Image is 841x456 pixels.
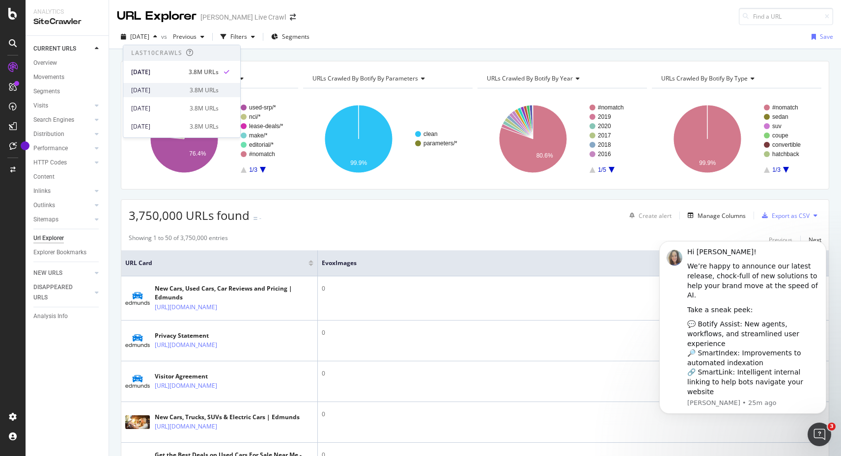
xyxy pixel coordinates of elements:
text: hatchback [772,151,800,158]
div: 3.8M URLs [190,86,219,95]
input: Find a URL [739,8,833,25]
div: Save [820,32,833,41]
div: [DATE] [131,86,184,95]
button: Next [809,234,821,245]
a: Sitemaps [33,215,92,225]
button: Manage Columns [684,210,746,221]
h4: URLs Crawled By Botify By type [659,71,813,86]
div: Analysis Info [33,311,68,322]
a: Movements [33,72,102,82]
a: Content [33,172,102,182]
div: Previous [769,236,792,244]
div: New Cars, Used Cars, Car Reviews and Pricing | Edmunds [155,284,313,302]
span: 2025 Aug. 10th [130,32,149,41]
button: Previous [769,234,792,245]
div: Manage Columns [698,212,746,220]
text: coupe [772,132,788,139]
span: URLs Crawled By Botify By type [661,74,748,82]
a: [URL][DOMAIN_NAME] [155,422,217,431]
span: vs [161,32,169,41]
text: sedan [772,113,788,120]
span: Previous [169,32,196,41]
img: main image [125,328,150,353]
a: Segments [33,86,102,97]
text: 2020 [598,123,611,130]
text: 2016 [598,151,611,158]
a: Performance [33,143,92,154]
text: 2018 [598,141,611,148]
a: Overview [33,58,102,68]
div: Sitemaps [33,215,58,225]
div: Showing 1 to 50 of 3,750,000 entries [129,234,228,245]
div: 3.8M URLs [190,122,219,131]
text: convertible [772,141,801,148]
svg: A chart. [652,96,821,182]
text: #nomatch [772,104,798,111]
span: 3,750,000 URLs found [129,207,250,223]
div: [PERSON_NAME] Live Crawl [200,12,286,22]
a: DISAPPEARED URLS [33,282,92,303]
div: Segments [33,86,60,97]
div: 0 [322,410,825,419]
div: Overview [33,58,57,68]
a: HTTP Codes [33,158,92,168]
a: [URL][DOMAIN_NAME] [155,340,217,350]
div: Privacy Statement [155,331,260,340]
text: parameters/* [423,140,457,147]
div: 0 [322,284,825,293]
div: Search Engines [33,115,74,125]
text: 76.4% [189,150,206,157]
div: - [259,214,261,222]
img: main image [125,369,150,394]
iframe: Intercom live chat [808,423,831,446]
text: 1/3 [249,166,257,173]
div: [DATE] [131,104,184,113]
text: #nomatch [598,104,624,111]
text: suv [772,123,782,130]
svg: A chart. [303,96,473,182]
div: Next [809,236,821,244]
div: Content [33,172,55,182]
div: SiteCrawler [33,16,101,27]
text: lease-deals/* [249,123,283,130]
a: Url Explorer [33,233,102,243]
span: evoxImages [322,259,805,268]
h4: URLs Crawled By Botify By parameters [310,71,464,86]
text: 99.9% [699,160,716,166]
div: Distribution [33,129,64,139]
button: Export as CSV [758,208,810,223]
div: 0 [322,369,825,378]
div: HTTP Codes [33,158,67,168]
svg: A chart. [129,96,298,182]
button: Create alert [625,208,672,223]
div: [DATE] [131,68,183,77]
a: [URL][DOMAIN_NAME] [155,381,217,391]
div: Filters [230,32,247,41]
text: 1/3 [772,166,781,173]
text: 2017 [598,132,611,139]
text: #nomatch [249,151,275,158]
svg: A chart. [477,96,647,182]
span: URLs Crawled By Botify By year [487,74,573,82]
div: 3.8M URLs [190,104,219,113]
text: nci/* [249,113,261,120]
span: URL Card [125,259,306,268]
a: Explorer Bookmarks [33,247,102,258]
div: [DATE] [131,122,184,131]
div: NEW URLS [33,268,62,278]
div: Last 10 Crawls [131,49,182,57]
a: [URL][DOMAIN_NAME] [155,302,217,312]
text: 1/5 [598,166,606,173]
button: Save [808,29,833,45]
iframe: Intercom notifications message [645,240,841,429]
a: Visits [33,101,92,111]
button: [DATE] [117,29,161,45]
a: Inlinks [33,186,92,196]
div: arrow-right-arrow-left [290,14,296,21]
span: Segments [282,32,309,41]
a: Search Engines [33,115,92,125]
